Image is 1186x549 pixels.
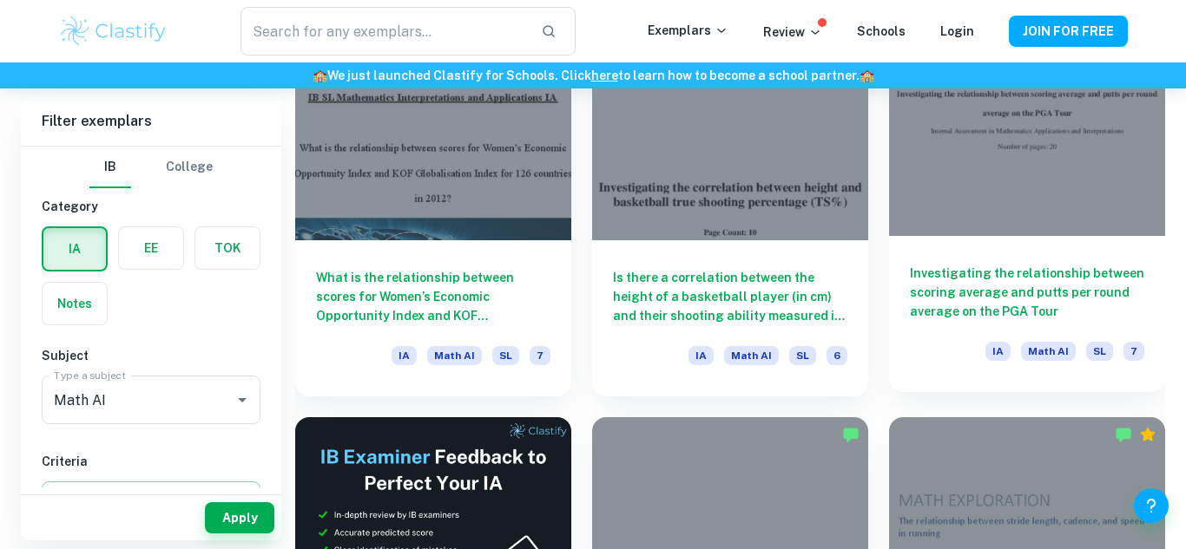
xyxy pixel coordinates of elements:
[827,346,847,365] span: 6
[789,346,816,365] span: SL
[1115,426,1132,443] img: Marked
[89,147,213,188] div: Filter type choice
[860,69,874,82] span: 🏫
[316,268,550,325] h6: What is the relationship between scores for Women’s Economic Opportunity Index and KOF Globalisat...
[1021,342,1076,361] span: Math AI
[427,346,482,365] span: Math AI
[591,69,618,82] a: here
[613,268,847,325] h6: Is there a correlation between the height of a basketball player (in cm) and their shooting abili...
[313,69,327,82] span: 🏫
[42,197,260,216] h6: Category
[724,346,779,365] span: Math AI
[119,227,183,269] button: EE
[530,346,550,365] span: 7
[842,426,860,443] img: Marked
[166,147,213,188] button: College
[1086,342,1113,361] span: SL
[54,368,126,382] label: Type a subject
[240,7,527,56] input: Search for any exemplars...
[940,24,974,38] a: Login
[205,502,274,533] button: Apply
[42,452,260,471] h6: Criteria
[910,264,1144,321] h6: Investigating the relationship between scoring average and putts per round average on the PGA Tour
[43,283,107,324] button: Notes
[1139,426,1156,443] div: Premium
[42,481,260,513] button: Select
[230,388,254,412] button: Open
[689,346,714,365] span: IA
[21,97,281,146] h6: Filter exemplars
[492,346,519,365] span: SL
[392,346,417,365] span: IA
[89,147,131,188] button: IB
[43,228,106,270] button: IA
[42,346,260,365] h6: Subject
[889,33,1165,395] a: Investigating the relationship between scoring average and putts per round average on the PGA Tou...
[857,24,906,38] a: Schools
[763,23,822,42] p: Review
[648,21,728,40] p: Exemplars
[3,66,1183,85] h6: We just launched Clastify for Schools. Click to learn how to become a school partner.
[1134,488,1169,523] button: Help and Feedback
[985,342,1011,361] span: IA
[295,33,571,395] a: What is the relationship between scores for Women’s Economic Opportunity Index and KOF Globalisat...
[1009,16,1128,47] button: JOIN FOR FREE
[195,227,260,269] button: TOK
[592,33,868,395] a: Is there a correlation between the height of a basketball player (in cm) and their shooting abili...
[58,14,168,49] img: Clastify logo
[1123,342,1144,361] span: 7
